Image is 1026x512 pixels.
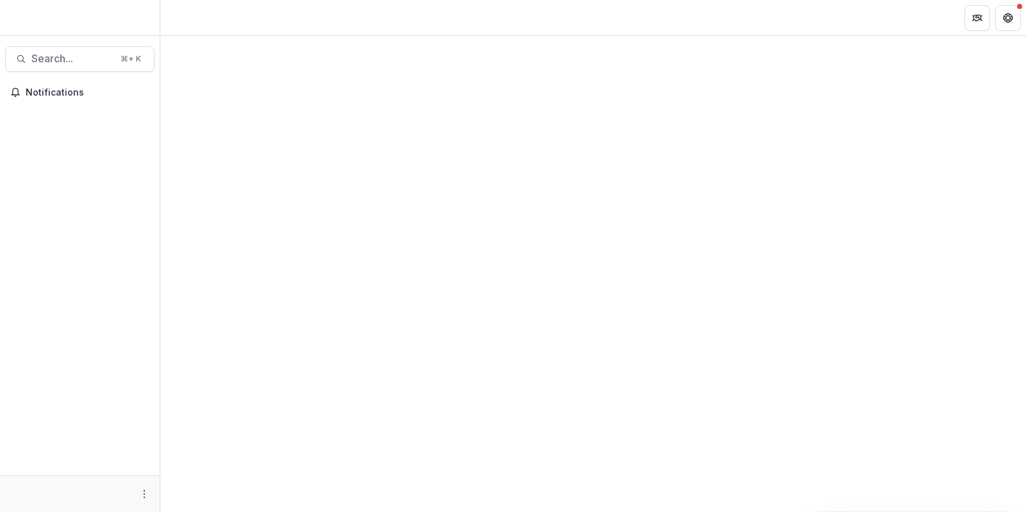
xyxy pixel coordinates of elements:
span: Notifications [26,87,149,98]
button: Partners [964,5,990,31]
span: Search... [31,53,113,65]
button: Get Help [995,5,1021,31]
button: Search... [5,46,155,72]
button: Notifications [5,82,155,103]
nav: breadcrumb [165,8,220,27]
button: More [137,486,152,502]
div: ⌘ + K [118,52,144,66]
